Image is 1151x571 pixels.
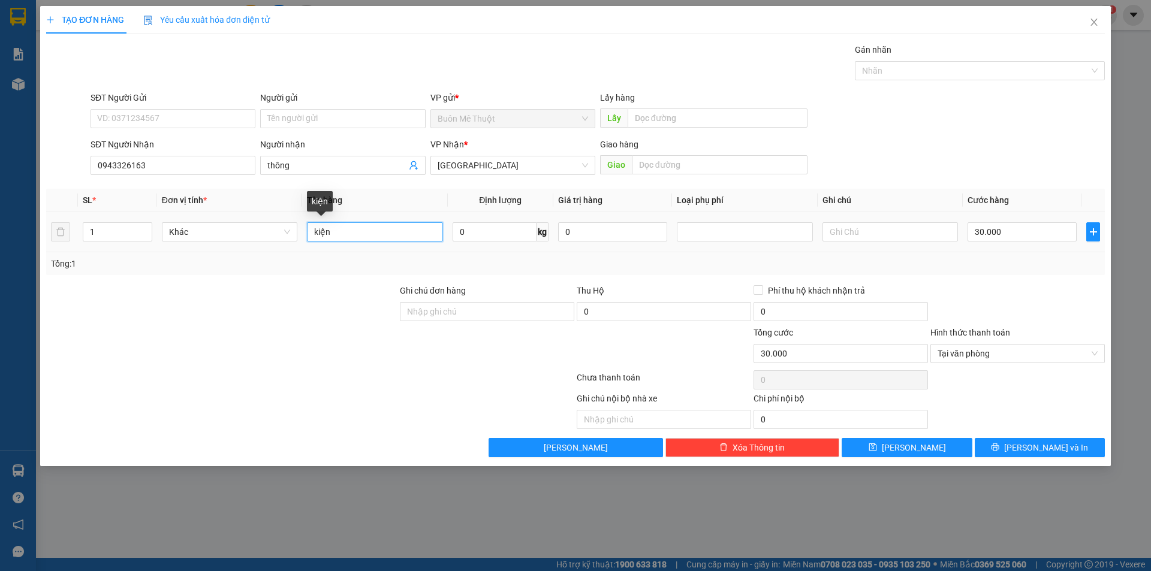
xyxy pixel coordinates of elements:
span: Khác [169,223,290,241]
span: Định lượng [479,195,522,205]
span: Tại văn phòng [938,345,1098,362]
span: Đơn vị tính [162,195,207,205]
span: Lấy hàng [600,93,635,102]
span: [PERSON_NAME] [544,441,608,454]
span: VP Nhận [430,140,464,149]
div: Chi phí nội bộ [754,392,928,410]
button: deleteXóa Thông tin [665,438,840,457]
label: Gán nhãn [855,45,891,55]
span: plus [46,16,55,24]
input: Dọc đường [628,108,807,128]
div: kiện [307,191,333,212]
div: Người nhận [260,138,425,151]
span: close [1089,17,1099,27]
span: Thu Hộ [577,286,604,295]
button: Close [1077,6,1111,40]
div: Chưa thanh toán [575,371,752,392]
span: Buôn Mê Thuột [438,110,588,128]
span: [PERSON_NAME] [882,441,946,454]
button: printer[PERSON_NAME] và In [975,438,1105,457]
button: save[PERSON_NAME] [842,438,972,457]
span: plus [1087,227,1099,237]
label: Hình thức thanh toán [930,328,1010,337]
span: Tổng cước [754,328,793,337]
span: Phí thu hộ khách nhận trả [763,284,870,297]
span: user-add [409,161,418,170]
span: Giá trị hàng [558,195,602,205]
input: VD: Bàn, Ghế [307,222,442,241]
button: plus [1086,222,1099,241]
div: 550.000 [9,75,134,90]
span: Xóa Thông tin [733,441,785,454]
div: Buôn Mê Thuột [10,10,132,25]
div: SĐT Người Gửi [91,91,255,104]
th: Ghi chú [818,189,963,212]
span: Yêu cầu xuất hóa đơn điện tử [143,15,270,25]
div: Người gửi [260,91,425,104]
span: delete [719,443,728,452]
label: Ghi chú đơn hàng [400,286,466,295]
div: Ghi chú nội bộ nhà xe [577,392,751,410]
div: SĐT Người Nhận [91,138,255,151]
span: CR : [9,77,28,89]
input: Ghi Chú [822,222,958,241]
span: Gửi: [10,11,29,24]
th: Loại phụ phí [672,189,817,212]
span: Cước hàng [968,195,1009,205]
span: Giao [600,155,632,174]
input: Dọc đường [632,155,807,174]
span: SL [83,195,92,205]
div: 0946074747 [10,25,132,41]
span: Nhận: [140,10,169,23]
input: Nhập ghi chú [577,410,751,429]
span: Giao hàng [600,140,638,149]
button: delete [51,222,70,241]
img: icon [143,16,153,25]
input: 0 [558,222,667,241]
span: TẠO ĐƠN HÀNG [46,15,124,25]
input: Ghi chú đơn hàng [400,302,574,321]
div: 0948071717 [140,52,262,68]
span: kg [537,222,549,241]
span: Sài Gòn [438,156,588,174]
span: [PERSON_NAME] và In [1004,441,1088,454]
span: Lấy [600,108,628,128]
button: [PERSON_NAME] [489,438,663,457]
div: [GEOGRAPHIC_DATA] (Hàng) [140,10,262,52]
span: save [869,443,877,452]
span: printer [991,443,999,452]
div: Tổng: 1 [51,257,444,270]
div: VP gửi [430,91,595,104]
